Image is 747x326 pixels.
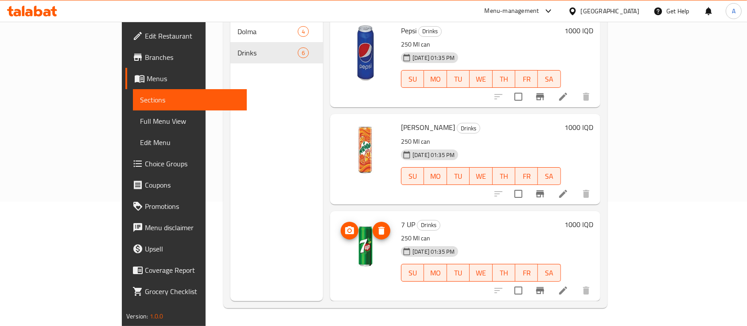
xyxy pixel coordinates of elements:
button: TU [447,167,470,185]
button: SA [538,167,560,185]
h6: 1000 IQD [564,121,593,134]
button: TU [447,264,470,282]
span: Upsell [145,244,240,254]
span: TU [451,73,466,86]
a: Edit Restaurant [125,25,247,47]
p: 250 Ml can [401,233,561,244]
a: Edit menu item [558,189,568,199]
span: FR [519,170,534,183]
div: Dolma4 [230,21,323,42]
span: Menu disclaimer [145,222,240,233]
a: Branches [125,47,247,68]
button: SU [401,264,424,282]
span: [DATE] 01:35 PM [409,151,458,159]
img: Mirinda Orange [337,121,394,178]
button: TH [493,264,515,282]
span: 6 [298,49,308,57]
span: Version: [126,310,148,322]
span: 4 [298,27,308,36]
span: TU [451,170,466,183]
div: items [298,26,309,37]
button: TU [447,70,470,88]
div: items [298,47,309,58]
span: [DATE] 01:35 PM [409,54,458,62]
a: Choice Groups [125,153,247,174]
button: SA [538,264,560,282]
span: Grocery Checklist [145,286,240,297]
span: Dolma [237,26,297,37]
span: MO [428,267,443,279]
span: [DATE] 01:35 PM [409,247,458,256]
p: 250 Ml can [401,136,561,147]
span: MO [428,170,443,183]
button: SU [401,167,424,185]
button: delete [576,86,597,107]
button: TH [493,167,515,185]
a: Promotions [125,196,247,217]
span: WE [473,170,489,183]
span: SU [405,73,420,86]
span: FR [519,267,534,279]
div: Menu-management [485,6,539,16]
a: Edit menu item [558,91,568,102]
span: TU [451,267,466,279]
span: Pepsi [401,24,416,37]
span: Drinks [417,220,440,230]
a: Coupons [125,174,247,196]
a: Menu disclaimer [125,217,247,238]
span: Sections [140,94,240,105]
a: Edit menu item [558,285,568,296]
button: MO [424,167,447,185]
span: Coupons [145,180,240,190]
span: Drinks [237,47,297,58]
button: FR [515,264,538,282]
span: Choice Groups [145,158,240,169]
span: TH [496,170,512,183]
button: FR [515,167,538,185]
button: WE [470,264,492,282]
span: SA [541,73,557,86]
button: WE [470,167,492,185]
span: Edit Menu [140,137,240,148]
button: delete image [373,222,390,240]
span: MO [428,73,443,86]
div: [GEOGRAPHIC_DATA] [581,6,639,16]
span: WE [473,267,489,279]
span: Select to update [509,185,528,203]
span: Menus [147,73,240,84]
button: SA [538,70,560,88]
span: TH [496,267,512,279]
button: delete [576,183,597,204]
span: 1.0.0 [150,310,163,322]
button: FR [515,70,538,88]
a: Coverage Report [125,259,247,281]
span: Coverage Report [145,265,240,275]
span: Promotions [145,201,240,212]
a: Sections [133,89,247,110]
p: 250 Ml can [401,39,561,50]
h6: 1000 IQD [564,218,593,231]
div: Drinks [457,123,480,134]
button: Branch-specific-item [529,183,551,204]
button: MO [424,264,447,282]
button: TH [493,70,515,88]
img: Pepsi [337,24,394,81]
a: Edit Menu [133,132,247,153]
span: A [732,6,735,16]
span: TH [496,73,512,86]
span: 7 UP [401,218,415,231]
button: Branch-specific-item [529,86,551,107]
button: delete [576,280,597,301]
button: WE [470,70,492,88]
span: SA [541,170,557,183]
img: 7 UP [337,218,394,275]
a: Upsell [125,238,247,259]
span: SU [405,267,420,279]
span: WE [473,73,489,86]
button: MO [424,70,447,88]
a: Grocery Checklist [125,281,247,302]
span: Full Menu View [140,116,240,126]
span: FR [519,73,534,86]
span: SA [541,267,557,279]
